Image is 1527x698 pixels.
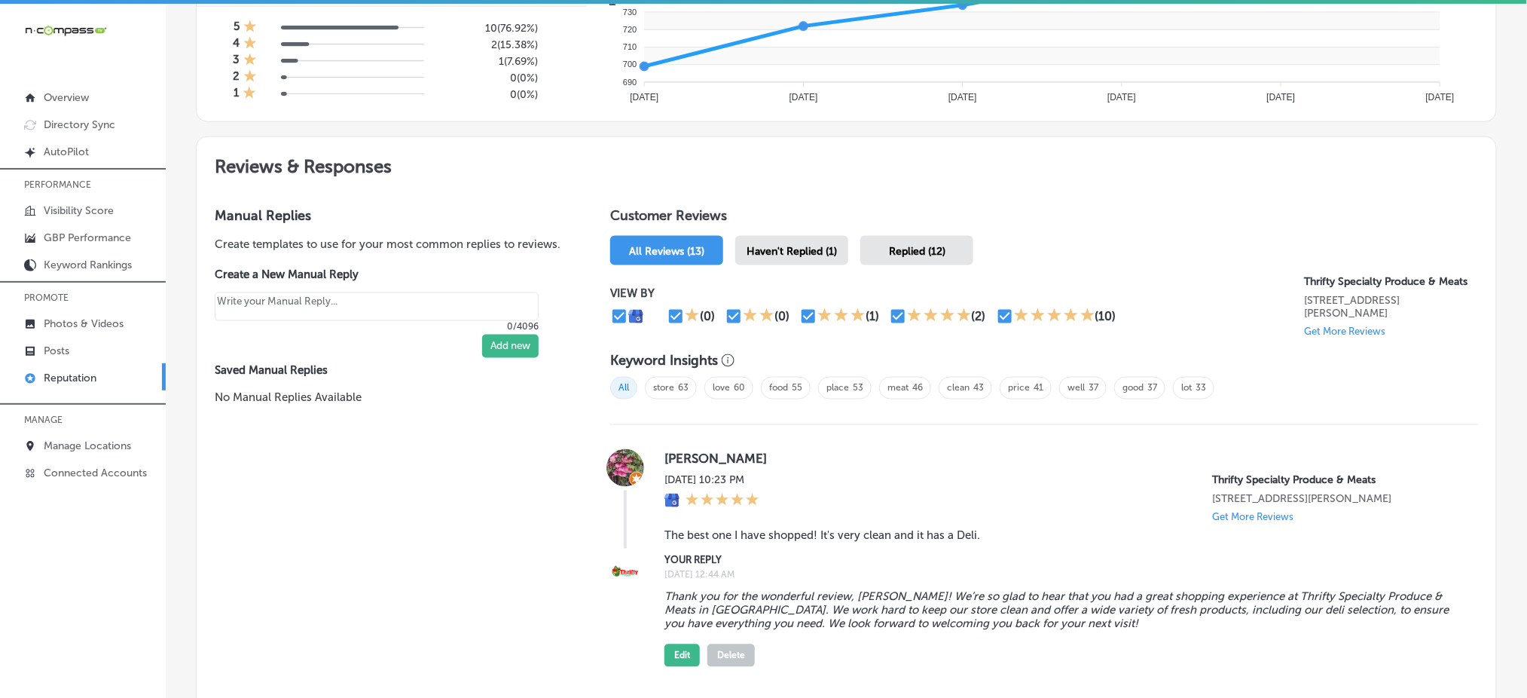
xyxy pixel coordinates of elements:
[948,92,977,103] tspan: [DATE]
[44,118,115,131] p: Directory Sync
[774,309,789,323] div: (0)
[482,335,539,358] button: Add new
[234,20,240,36] h4: 5
[664,570,1454,580] label: [DATE] 12:44 AM
[215,390,562,406] p: No Manual Replies Available
[44,204,114,217] p: Visibility Score
[215,321,539,332] p: 0/4096
[233,36,240,53] h4: 4
[623,60,637,69] tspan: 700
[700,309,715,323] div: (0)
[866,309,879,323] div: (1)
[817,308,866,326] div: 3 Stars
[907,308,972,326] div: 4 Stars
[234,86,239,103] h4: 1
[197,137,1496,189] h2: Reviews & Responses
[436,55,538,68] h5: 1 ( 7.69% )
[630,92,658,103] tspan: [DATE]
[1213,493,1454,506] p: 920 Barton Blvd
[887,383,909,393] a: meat
[734,383,745,393] a: 60
[685,308,700,326] div: 1 Star
[44,91,89,104] p: Overview
[1305,326,1386,337] p: Get More Reviews
[1425,92,1454,103] tspan: [DATE]
[973,383,984,393] a: 43
[1014,308,1095,326] div: 5 Stars
[1213,474,1454,487] p: Thrifty Specialty Produce & Meats
[743,308,774,326] div: 2 Stars
[610,353,718,369] h3: Keyword Insights
[610,377,637,400] span: All
[436,38,538,51] h5: 2 ( 15.38% )
[215,292,539,321] textarea: Create your Quick Reply
[653,383,674,393] a: store
[623,78,637,87] tspan: 690
[1034,383,1043,393] a: 41
[24,23,107,38] img: 660ab0bf-5cc7-4cb8-ba1c-48b5ae0f18e60NCTV_CLogo_TV_Black_-500x88.png
[1089,383,1098,393] a: 37
[623,42,637,51] tspan: 710
[623,8,637,17] tspan: 730
[947,383,970,393] a: clean
[707,644,755,667] button: Delete
[1008,383,1030,393] a: price
[1107,92,1136,103] tspan: [DATE]
[1095,309,1116,323] div: (10)
[686,493,759,510] div: 5 Stars
[747,245,837,258] span: Haven't Replied (1)
[664,555,1454,566] label: YOUR REPLY
[912,383,923,393] a: 46
[1213,512,1294,523] p: Get More Reviews
[44,439,131,452] p: Manage Locations
[44,372,96,384] p: Reputation
[1067,383,1085,393] a: well
[678,383,689,393] a: 63
[769,383,788,393] a: food
[1305,275,1478,288] p: Thrifty Specialty Produce & Meats
[44,467,147,479] p: Connected Accounts
[436,88,538,101] h5: 0 ( 0% )
[664,474,759,487] label: [DATE] 10:23 PM
[1122,383,1144,393] a: good
[436,72,538,84] h5: 0 ( 0% )
[623,25,637,34] tspan: 720
[664,590,1454,631] blockquote: Thank you for the wonderful review, [PERSON_NAME]! We’re so glad to hear that you had a great sho...
[1147,383,1157,393] a: 37
[243,36,257,53] div: 1 Star
[889,245,945,258] span: Replied (12)
[243,86,256,103] div: 1 Star
[44,145,89,158] p: AutoPilot
[606,553,644,590] img: Image
[215,268,539,281] label: Create a New Manual Reply
[792,383,802,393] a: 55
[972,309,986,323] div: (2)
[215,364,562,378] label: Saved Manual Replies
[44,344,69,357] p: Posts
[243,20,257,36] div: 1 Star
[713,383,730,393] a: love
[664,644,700,667] button: Edit
[826,383,849,393] a: place
[664,452,1454,467] label: [PERSON_NAME]
[215,236,562,253] p: Create templates to use for your most common replies to reviews.
[44,231,131,244] p: GBP Performance
[664,529,1454,543] blockquote: The best one I have shopped! It's very clean and it has a Deli.
[1305,294,1478,320] p: 920 Barton Blvd Rockledge, FL 32955, US
[44,317,124,330] p: Photos & Videos
[1181,383,1192,393] a: lot
[1196,383,1206,393] a: 33
[629,245,704,258] span: All Reviews (13)
[243,69,257,86] div: 1 Star
[44,259,132,271] p: Keyword Rankings
[610,207,1478,230] h1: Customer Reviews
[789,92,817,103] tspan: [DATE]
[233,53,240,69] h4: 3
[233,69,240,86] h4: 2
[215,207,562,224] h3: Manual Replies
[1266,92,1295,103] tspan: [DATE]
[243,53,257,69] div: 1 Star
[610,286,1304,300] p: VIEW BY
[436,22,538,35] h5: 10 ( 76.92% )
[853,383,863,393] a: 53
